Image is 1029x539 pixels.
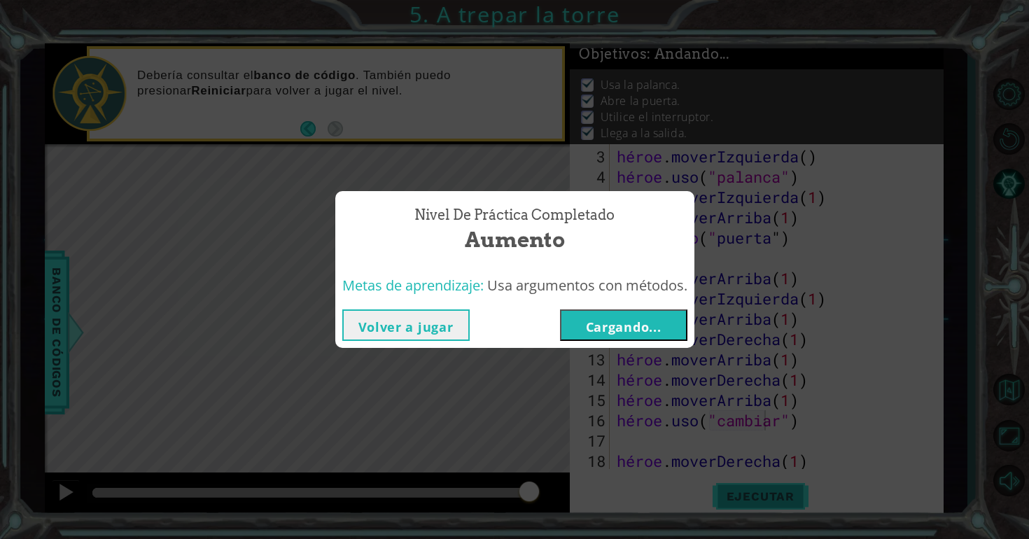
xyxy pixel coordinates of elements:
font: Metas de aprendizaje: [342,276,484,295]
font: Volver a jugar [358,318,454,335]
font: Cargando... [586,318,661,335]
font: Nivel de práctica Completado [414,206,615,223]
button: Volver a jugar [342,309,470,341]
font: Aumento [465,227,565,252]
font: Usa argumentos con métodos. [487,276,687,295]
button: Cargando... [560,309,687,341]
